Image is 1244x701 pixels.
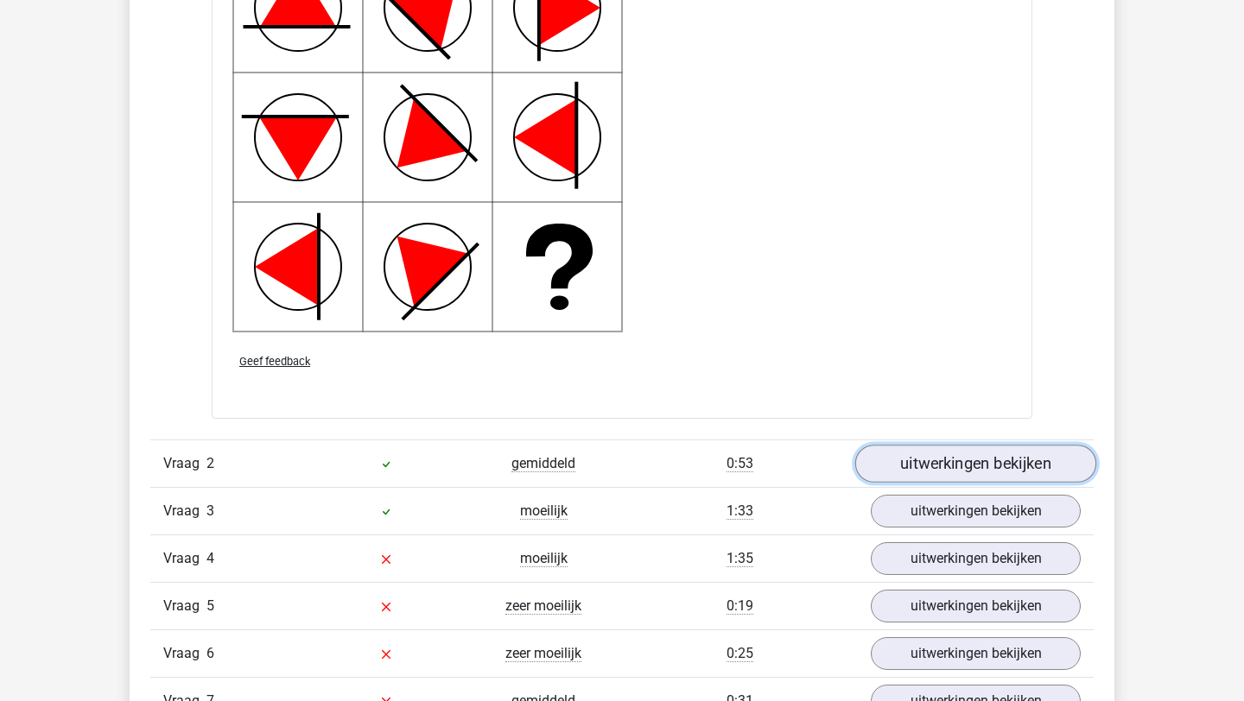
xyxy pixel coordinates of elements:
[520,550,568,567] span: moeilijk
[727,455,753,472] span: 0:53
[206,645,214,661] span: 6
[511,455,575,472] span: gemiddeld
[520,502,568,520] span: moeilijk
[505,597,581,615] span: zeer moeilijk
[163,596,206,616] span: Vraag
[163,548,206,569] span: Vraag
[871,495,1081,527] a: uitwerkingen bekijken
[206,502,214,519] span: 3
[163,501,206,521] span: Vraag
[206,597,214,614] span: 5
[871,542,1081,575] a: uitwerkingen bekijken
[727,645,753,662] span: 0:25
[163,453,206,474] span: Vraag
[871,637,1081,670] a: uitwerkingen bekijken
[206,550,214,566] span: 4
[206,455,214,471] span: 2
[727,597,753,615] span: 0:19
[727,502,753,520] span: 1:33
[239,355,310,368] span: Geef feedback
[505,645,581,662] span: zeer moeilijk
[855,445,1096,483] a: uitwerkingen bekijken
[727,550,753,567] span: 1:35
[163,643,206,664] span: Vraag
[871,590,1081,622] a: uitwerkingen bekijken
